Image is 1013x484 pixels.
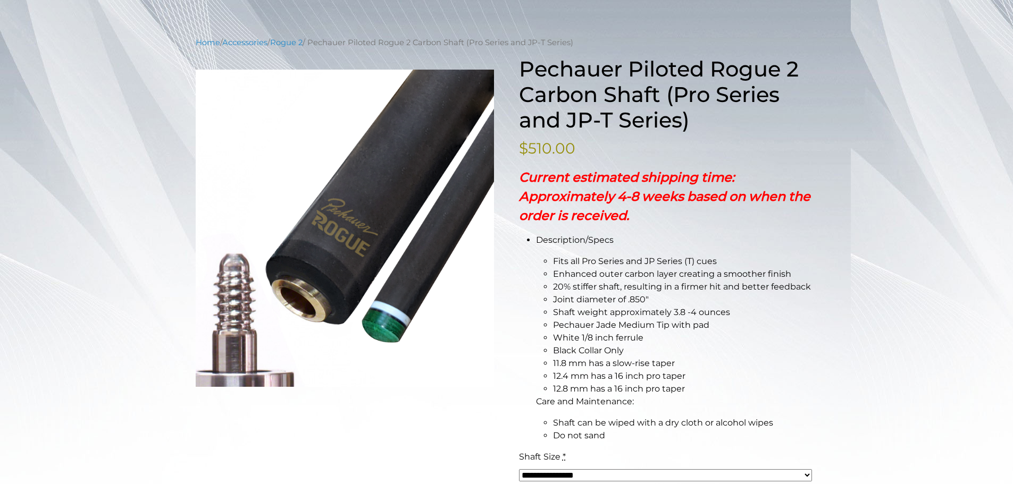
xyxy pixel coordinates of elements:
[519,169,810,223] strong: Current estimated shipping time: Approximately 4-8 weeks based on when the order is received.
[553,430,605,440] span: Do not sand
[270,38,303,47] a: Rogue 2
[563,452,566,462] abbr: required
[553,371,685,381] span: 12.4 mm has a 16 inch pro taper
[553,418,773,428] span: Shaft can be wiped with a dry cloth or alcohol wipes
[536,396,634,406] span: Care and Maintenance:
[553,333,643,343] span: White 1/8 inch ferrule
[519,56,818,133] h1: Pechauer Piloted Rogue 2 Carbon Shaft (Pro Series and JP-T Series)
[553,282,811,292] span: 20% stiffer shaft, resulting in a firmer hit and better feedback
[553,345,624,355] span: Black Collar Only
[519,139,528,157] span: $
[519,452,560,462] span: Shaft Size
[196,37,818,48] nav: Breadcrumb
[536,235,614,245] span: Description/Specs
[553,358,675,368] span: 11.8 mm has a slow-rise taper
[222,38,267,47] a: Accessories
[196,70,495,387] img: new-pro-with-tip-jade.png
[553,255,818,268] li: Fits all Pro Series and JP Series (T) cues
[553,307,730,317] span: Shaft weight approximately 3.8 -4 ounces
[553,269,791,279] span: Enhanced outer carbon layer creating a smoother finish
[553,294,649,304] span: Joint diameter of .850″
[553,320,709,330] span: Pechauer Jade Medium Tip with pad
[553,384,685,394] span: 12.8 mm has a 16 inch pro taper
[196,38,220,47] a: Home
[519,139,575,157] bdi: 510.00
